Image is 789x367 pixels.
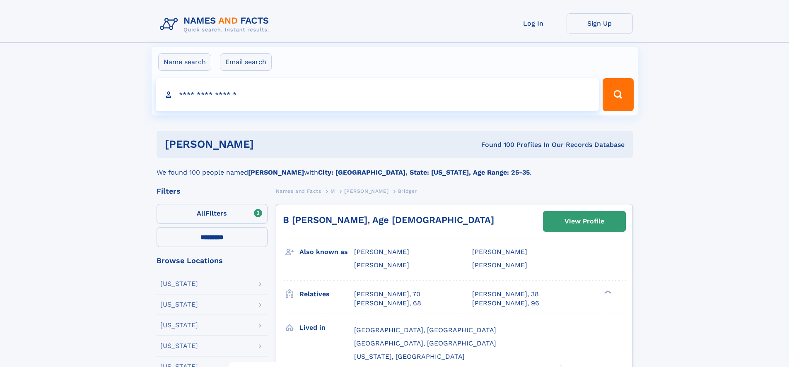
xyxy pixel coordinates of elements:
[165,139,368,149] h1: [PERSON_NAME]
[157,13,276,36] img: Logo Names and Facts
[197,209,205,217] span: All
[603,78,633,111] button: Search Button
[220,53,272,71] label: Email search
[344,188,388,194] span: [PERSON_NAME]
[354,299,421,308] a: [PERSON_NAME], 68
[160,322,198,329] div: [US_STATE]
[156,78,599,111] input: search input
[472,261,527,269] span: [PERSON_NAME]
[472,290,539,299] a: [PERSON_NAME], 38
[567,13,633,34] a: Sign Up
[331,186,335,196] a: M
[157,257,268,264] div: Browse Locations
[354,261,409,269] span: [PERSON_NAME]
[354,248,409,256] span: [PERSON_NAME]
[354,290,420,299] a: [PERSON_NAME], 70
[354,326,496,334] span: [GEOGRAPHIC_DATA], [GEOGRAPHIC_DATA]
[276,186,321,196] a: Names and Facts
[160,281,198,287] div: [US_STATE]
[248,168,304,176] b: [PERSON_NAME]
[299,321,354,335] h3: Lived in
[472,299,539,308] a: [PERSON_NAME], 96
[160,301,198,308] div: [US_STATE]
[367,140,625,149] div: Found 100 Profiles In Our Records Database
[157,158,633,178] div: We found 100 people named with .
[602,289,612,295] div: ❯
[398,188,417,194] span: Bridger
[472,248,527,256] span: [PERSON_NAME]
[331,188,335,194] span: M
[157,204,268,224] label: Filters
[354,339,496,347] span: [GEOGRAPHIC_DATA], [GEOGRAPHIC_DATA]
[299,287,354,301] h3: Relatives
[565,212,604,231] div: View Profile
[283,215,494,225] a: B [PERSON_NAME], Age [DEMOGRAPHIC_DATA]
[354,353,465,360] span: [US_STATE], [GEOGRAPHIC_DATA]
[318,168,530,176] b: City: [GEOGRAPHIC_DATA], State: [US_STATE], Age Range: 25-35
[157,187,268,195] div: Filters
[543,211,625,231] a: View Profile
[160,343,198,349] div: [US_STATE]
[299,245,354,259] h3: Also known as
[158,53,211,71] label: Name search
[500,13,567,34] a: Log In
[344,186,388,196] a: [PERSON_NAME]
